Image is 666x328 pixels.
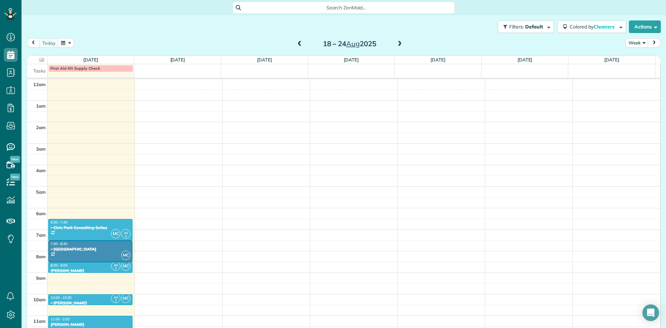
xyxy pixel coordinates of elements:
[525,24,544,30] span: Default
[51,242,67,246] span: 7:30 - 8:30
[346,39,360,48] span: Aug
[83,57,98,62] a: [DATE]
[50,301,130,305] div: - [PERSON_NAME]
[50,268,130,273] div: [PERSON_NAME]
[430,57,445,62] a: [DATE]
[498,20,554,33] button: Filters: Default
[604,57,619,62] a: [DATE]
[36,125,46,130] span: 2am
[51,263,67,268] span: 8:30 - 9:00
[121,233,130,239] small: 1
[121,251,130,260] span: MC
[594,24,616,30] span: Cleaners
[36,275,46,281] span: 9am
[642,304,659,321] div: Open Intercom Messenger
[50,225,130,230] div: - Civic Park Consulting Suites
[124,231,128,235] span: AG
[114,295,118,299] span: AG
[36,103,46,109] span: 1am
[121,261,130,271] span: MC
[557,20,626,33] button: Colored byCleaners
[625,38,648,48] button: Week
[121,294,130,303] span: MC
[33,82,46,87] span: 12am
[51,317,69,321] span: 11:00 - 2:00
[36,146,46,152] span: 3am
[344,57,359,62] a: [DATE]
[36,232,46,238] span: 7am
[10,174,20,180] span: New
[518,57,532,62] a: [DATE]
[36,254,46,259] span: 8am
[50,66,100,71] span: First Aid Kit Supply Check
[170,57,185,62] a: [DATE]
[33,297,46,302] span: 10am
[111,229,120,238] span: MC
[36,168,46,173] span: 4am
[36,189,46,195] span: 5am
[36,211,46,216] span: 6am
[51,295,71,300] span: 10:00 - 10:30
[10,156,20,163] span: New
[39,38,59,48] button: Today
[111,297,120,304] small: 1
[50,247,130,252] div: - [GEOGRAPHIC_DATA]
[27,38,40,48] button: prev
[494,20,554,33] a: Filters: Default
[50,322,130,327] div: [PERSON_NAME]
[51,220,67,225] span: 6:30 - 7:30
[306,40,393,48] h2: 18 – 24 2025
[570,24,617,30] span: Colored by
[509,24,524,30] span: Filters:
[648,38,661,48] button: next
[257,57,272,62] a: [DATE]
[114,263,118,267] span: AG
[629,20,661,33] button: Actions
[33,318,46,324] span: 11am
[111,265,120,272] small: 1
